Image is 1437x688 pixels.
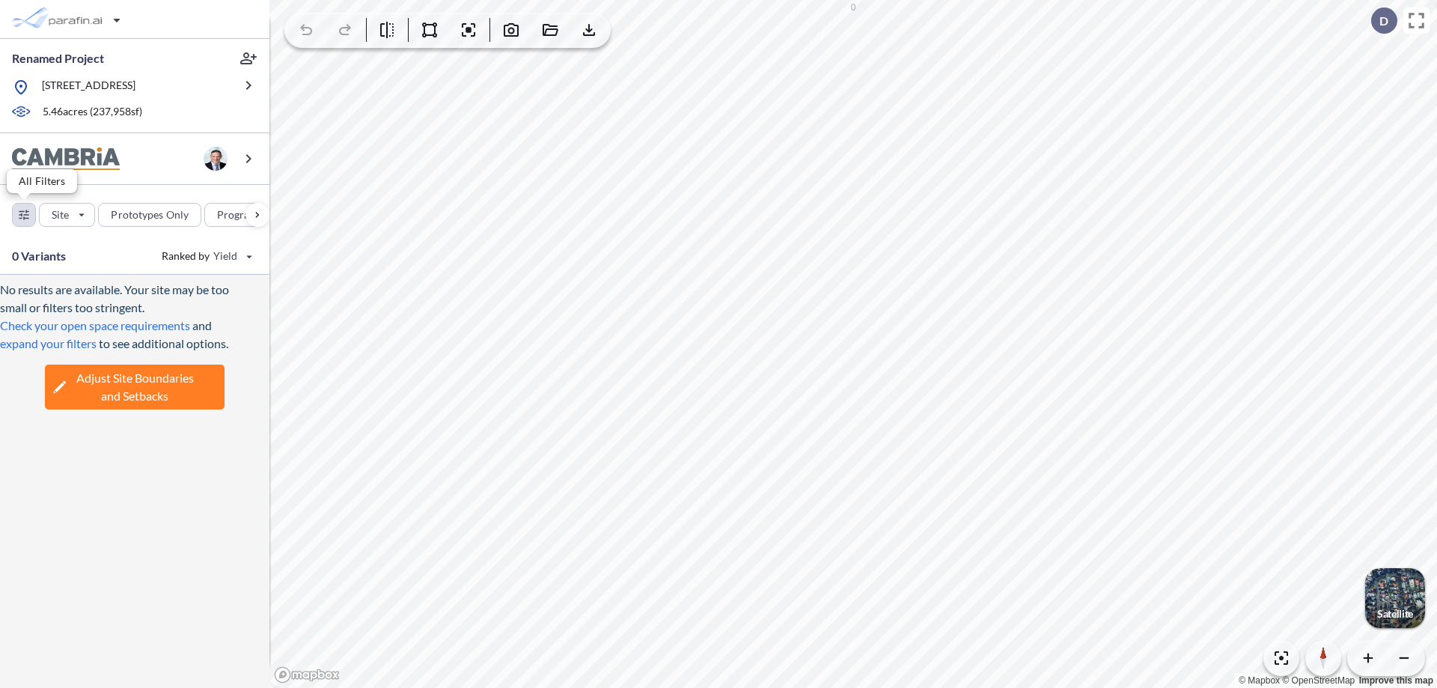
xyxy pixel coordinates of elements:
img: Switcher Image [1365,568,1425,628]
a: OpenStreetMap [1282,675,1355,686]
p: [STREET_ADDRESS] [42,78,135,97]
button: Program [204,203,285,227]
p: Prototypes Only [111,207,189,222]
p: D [1379,14,1388,28]
button: Switcher ImageSatellite [1365,568,1425,628]
a: Mapbox [1239,675,1280,686]
p: Site [52,207,69,222]
span: Adjust Site Boundaries and Setbacks [76,369,194,405]
img: BrandImage [12,147,120,171]
button: Site [39,203,95,227]
a: Mapbox homepage [274,666,340,684]
p: Renamed Project [12,50,104,67]
p: Satellite [1377,608,1413,620]
p: All Filters [19,175,65,187]
button: Ranked by Yield [150,244,262,268]
button: Adjust Site Boundariesand Setbacks [45,365,225,410]
a: Improve this map [1359,675,1433,686]
span: Yield [213,249,238,264]
img: user logo [204,147,228,171]
button: Prototypes Only [98,203,201,227]
p: 5.46 acres ( 237,958 sf) [43,104,142,121]
p: Program [217,207,259,222]
p: 0 Variants [12,247,67,265]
